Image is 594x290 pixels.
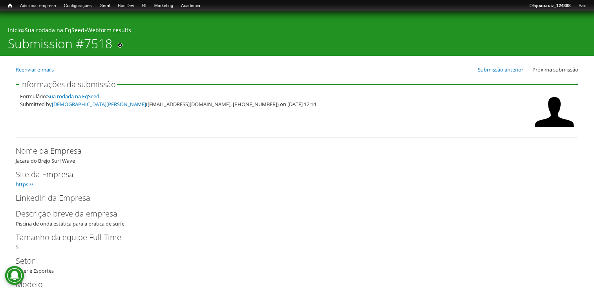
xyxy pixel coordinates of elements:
[16,145,565,157] label: Nome da Empresa
[177,2,204,10] a: Academia
[4,2,16,9] a: Início
[16,255,578,275] div: Lazer e Esportes
[16,231,578,251] div: 5
[60,2,96,10] a: Configurações
[574,2,590,10] a: Sair
[16,181,33,188] a: https://
[16,192,565,204] label: LinkedIn da Empresa
[25,26,84,34] a: Sua rodada na EqSeed
[19,81,117,88] legend: Informações da submissão
[532,66,578,73] span: Próxima submissão
[16,255,565,267] label: Setor
[47,93,99,100] a: Sua rodada na EqSeed
[20,92,531,100] div: Formulário:
[8,26,586,36] div: » »
[16,145,578,165] div: Jacará do Brejo Surf Wave
[535,126,574,133] a: Ver perfil do usuário.
[52,101,146,108] a: [DEMOGRAPHIC_DATA][PERSON_NAME]
[16,208,565,220] label: Descrição breve da empresa
[16,231,565,243] label: Tamanho da equipe Full-Time
[138,2,150,10] a: RI
[114,2,138,10] a: Bus Dev
[16,2,60,10] a: Adicionar empresa
[16,208,578,228] div: Piscina de onda estática para a prática de surfe
[16,66,54,73] a: Reenviar e-mails
[8,3,12,8] span: Início
[8,26,22,34] a: Início
[87,26,131,34] a: Webform results
[535,92,574,132] img: Foto de Cristiano Tagliavini
[8,36,112,56] h1: Submission #7518
[478,66,523,73] a: Submissão anterior
[95,2,114,10] a: Geral
[20,100,531,108] div: Submitted by ([EMAIL_ADDRESS][DOMAIN_NAME], [PHONE_NUMBER]) on [DATE] 12:14
[150,2,177,10] a: Marketing
[16,169,565,180] label: Site da Empresa
[525,2,574,10] a: Olájoao.ruiz_124888
[536,3,571,8] strong: joao.ruiz_124888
